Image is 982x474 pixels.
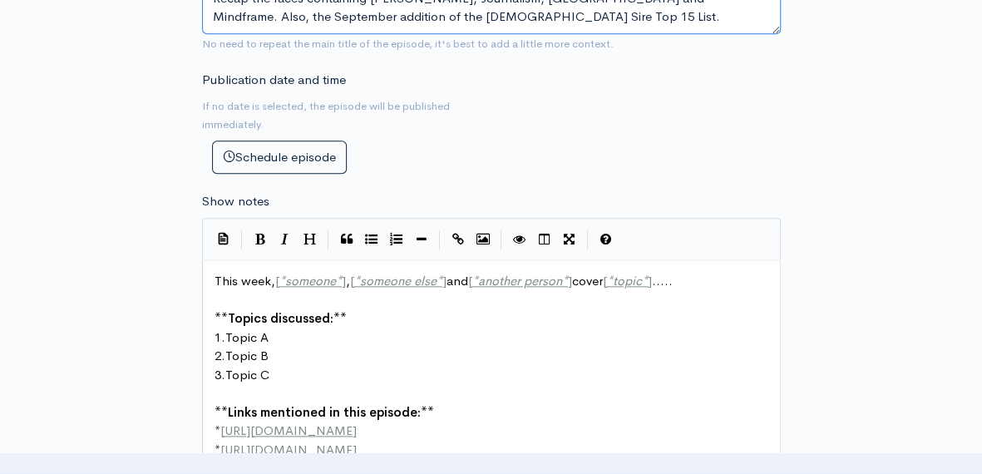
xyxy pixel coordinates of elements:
span: [URL][DOMAIN_NAME] [220,442,357,457]
button: Markdown Guide [594,227,619,252]
span: [ [275,273,279,289]
button: Toggle Side by Side [532,227,557,252]
span: ] [342,273,346,289]
span: ] [568,273,572,289]
button: Quote [334,227,359,252]
button: Bold [248,227,273,252]
button: Create Link [446,227,471,252]
span: Links mentioned in this episode: [228,404,421,420]
span: topic [613,273,642,289]
button: Schedule episode [212,141,347,175]
button: Insert Show Notes Template [211,226,236,251]
label: Show notes [202,192,269,211]
span: Topic A [225,329,269,345]
label: Publication date and time [202,71,346,90]
button: Heading [298,227,323,252]
span: ] [648,273,652,289]
small: If no date is selected, the episode will be published immediately. [202,99,450,132]
span: Topic B [225,348,269,363]
span: 3. [215,367,225,383]
span: Topics discussed: [228,310,333,326]
span: [ [468,273,472,289]
i: | [439,230,441,249]
span: [ [603,273,607,289]
span: ] [442,273,447,289]
span: 2. [215,348,225,363]
span: Topic C [225,367,269,383]
button: Toggle Preview [507,227,532,252]
i: | [501,230,502,249]
button: Insert Horizontal Line [409,227,434,252]
button: Insert Image [471,227,496,252]
i: | [328,230,329,249]
button: Generic List [359,227,384,252]
span: another person [478,273,562,289]
span: someone else [360,273,437,289]
span: 1. [215,329,225,345]
i: | [241,230,243,249]
button: Italic [273,227,298,252]
span: someone [285,273,336,289]
small: No need to repeat the main title of the episode, it's best to add a little more context. [202,37,614,51]
span: [ [350,273,354,289]
span: This week, , and cover ..... [215,273,673,289]
button: Toggle Fullscreen [557,227,582,252]
span: [URL][DOMAIN_NAME] [220,422,357,438]
button: Numbered List [384,227,409,252]
i: | [587,230,589,249]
